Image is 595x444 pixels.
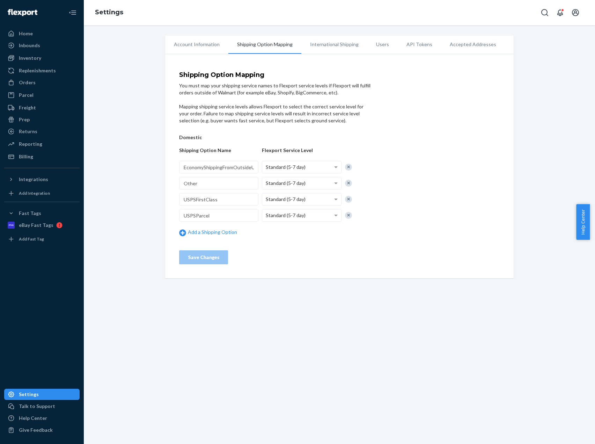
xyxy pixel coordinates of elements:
[19,30,33,37] div: Home
[4,52,80,64] a: Inventory
[4,208,80,219] button: Fast Tags
[19,104,36,111] div: Freight
[19,128,37,135] div: Returns
[179,147,258,154] div: Shipping Option Name
[262,147,341,154] div: Flexport Service Level
[228,36,301,54] li: Shipping Option Mapping
[266,196,306,202] span: Standard (5-7 day)
[179,72,372,79] h4: Shipping Option Mapping
[19,55,41,62] div: Inventory
[19,79,36,86] div: Orders
[266,180,306,186] span: Standard (5-7 day)
[4,188,80,199] a: Add Integration
[4,28,80,39] a: Home
[367,36,398,53] li: Users
[19,210,41,217] div: Fast Tags
[538,6,552,20] button: Open Search Box
[576,204,590,240] button: Help Center
[4,151,80,162] a: Billing
[4,77,80,88] a: Orders
[4,424,80,436] button: Give Feedback
[179,250,228,264] button: Save Changes
[441,36,505,53] li: Accepted Addresses
[19,42,40,49] div: Inbounds
[179,103,372,124] div: Mapping shipping service levels allows Flexport to select the correct service level for your orde...
[19,67,56,74] div: Replenishments
[19,427,53,434] div: Give Feedback
[4,89,80,101] a: Parcel
[19,92,34,99] div: Parcel
[568,6,582,20] button: Open account menu
[19,116,30,123] div: Prep
[4,65,80,76] a: Replenishments
[553,6,567,20] button: Open notifications
[398,36,441,53] li: API Tokens
[179,135,258,140] h5: Domestic
[19,190,50,196] div: Add Integration
[8,9,37,16] img: Flexport logo
[266,164,306,170] span: Standard (5-7 day)
[89,2,129,23] ol: breadcrumbs
[4,401,80,412] a: Talk to Support
[4,389,80,400] a: Settings
[4,413,80,424] a: Help Center
[4,126,80,137] a: Returns
[179,229,258,236] a: Add a Shipping Option
[4,102,80,113] a: Freight
[301,36,367,53] li: International Shipping
[66,6,80,20] button: Close Navigation
[19,141,42,148] div: Reporting
[4,220,80,231] a: eBay Fast Tags
[4,114,80,125] a: Prep
[19,236,44,242] div: Add Fast Tag
[95,8,123,16] a: Settings
[4,234,80,245] a: Add Fast Tag
[179,82,372,96] div: You must map your shipping service names to Flexport service levels if Flexport will fulfill orde...
[19,415,47,422] div: Help Center
[19,176,48,183] div: Integrations
[185,254,222,261] div: Save Changes
[266,212,306,218] span: Standard (5-7 day)
[4,174,80,185] button: Integrations
[19,403,55,410] div: Talk to Support
[4,138,80,150] a: Reporting
[19,222,53,229] div: eBay Fast Tags
[19,391,39,398] div: Settings
[19,153,33,160] div: Billing
[165,36,228,53] li: Account Information
[4,40,80,51] a: Inbounds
